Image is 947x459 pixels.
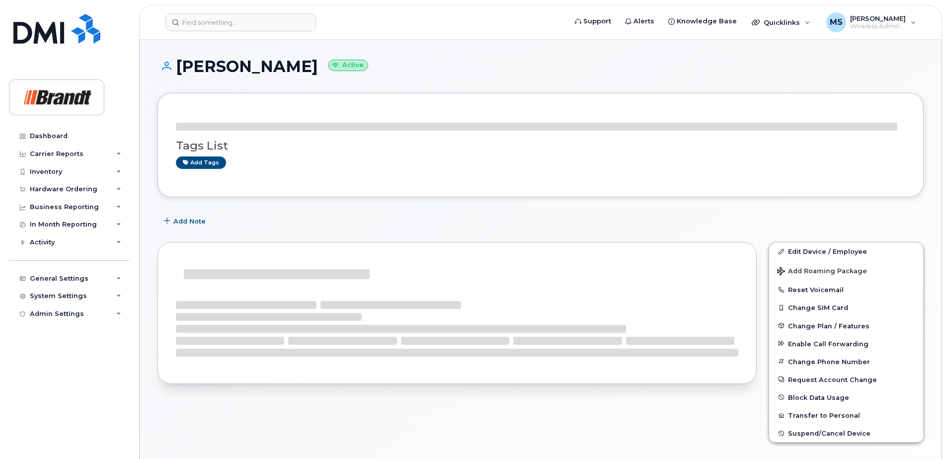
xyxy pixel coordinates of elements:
[788,322,869,329] span: Change Plan / Features
[788,340,868,347] span: Enable Call Forwarding
[173,217,206,226] span: Add Note
[176,156,226,169] a: Add tags
[769,299,923,316] button: Change SIM Card
[769,317,923,335] button: Change Plan / Features
[769,242,923,260] a: Edit Device / Employee
[158,58,924,75] h1: [PERSON_NAME]
[769,335,923,353] button: Enable Call Forwarding
[769,371,923,388] button: Request Account Change
[769,353,923,371] button: Change Phone Number
[769,388,923,406] button: Block Data Usage
[769,424,923,442] button: Suspend/Cancel Device
[176,140,905,152] h3: Tags List
[788,430,870,437] span: Suspend/Cancel Device
[777,267,867,277] span: Add Roaming Package
[769,281,923,299] button: Reset Voicemail
[769,406,923,424] button: Transfer to Personal
[328,60,368,71] small: Active
[769,260,923,281] button: Add Roaming Package
[158,212,214,230] button: Add Note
